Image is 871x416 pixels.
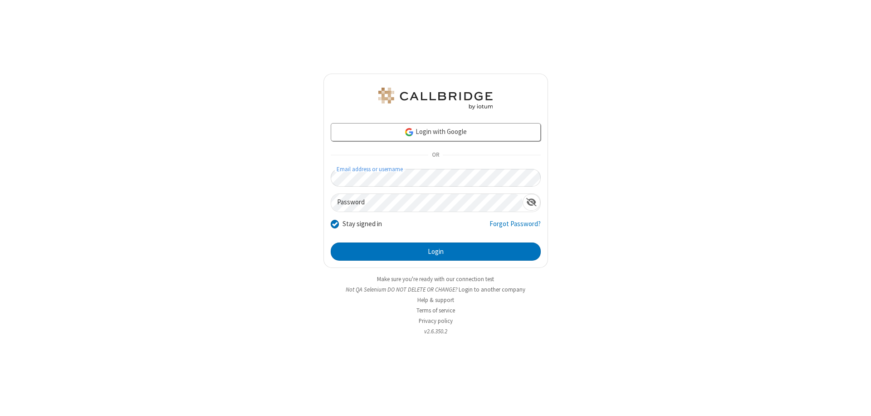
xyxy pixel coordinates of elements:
img: google-icon.png [404,127,414,137]
div: Show password [523,194,540,211]
span: OR [428,149,443,162]
li: Not QA Selenium DO NOT DELETE OR CHANGE? [323,285,548,294]
a: Terms of service [416,307,455,314]
button: Login to another company [459,285,525,294]
button: Login [331,243,541,261]
a: Help & support [417,296,454,304]
li: v2.6.350.2 [323,327,548,336]
a: Privacy policy [419,317,453,325]
img: QA Selenium DO NOT DELETE OR CHANGE [377,88,494,109]
input: Email address or username [331,169,541,187]
a: Make sure you're ready with our connection test [377,275,494,283]
label: Stay signed in [343,219,382,229]
a: Forgot Password? [489,219,541,236]
input: Password [331,194,523,212]
a: Login with Google [331,123,541,141]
